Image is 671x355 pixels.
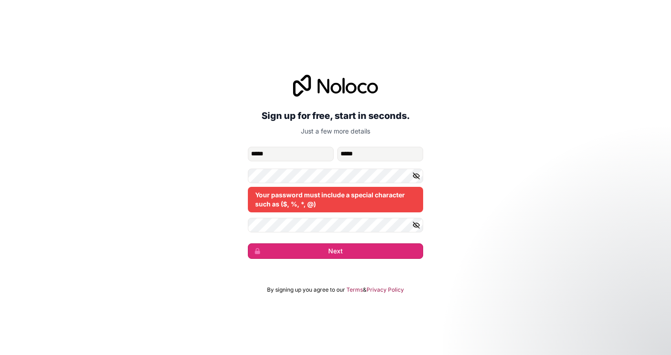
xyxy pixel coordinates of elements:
[248,108,423,124] h2: Sign up for free, start in seconds.
[337,147,423,161] input: family-name
[248,147,334,161] input: given-name
[248,169,423,183] input: Password
[248,187,423,212] div: Your password must include a special character such as ($, %, *, @)
[488,287,671,350] iframe: Intercom notifications message
[367,286,404,293] a: Privacy Policy
[267,286,345,293] span: By signing up you agree to our
[248,127,423,136] p: Just a few more details
[248,218,423,232] input: Confirm password
[248,243,423,259] button: Next
[363,286,367,293] span: &
[346,286,363,293] a: Terms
